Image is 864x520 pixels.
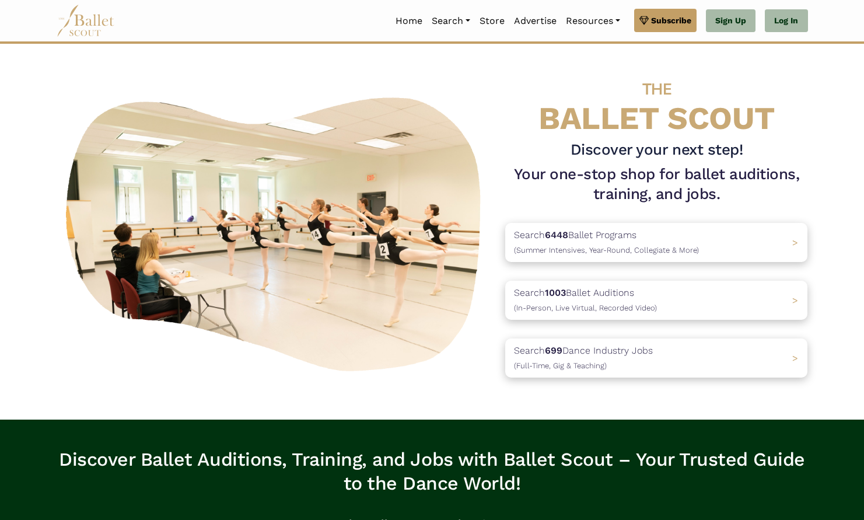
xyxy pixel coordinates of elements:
[651,14,691,27] span: Subscribe
[505,281,807,320] a: Search1003Ballet Auditions(In-Person, Live Virtual, Recorded Video) >
[514,285,657,315] p: Search Ballet Auditions
[514,343,653,373] p: Search Dance Industry Jobs
[505,67,807,135] h4: BALLET SCOUT
[792,237,798,248] span: >
[765,9,807,33] a: Log In
[505,140,807,160] h3: Discover your next step!
[639,14,649,27] img: gem.svg
[57,448,808,496] h3: Discover Ballet Auditions, Training, and Jobs with Ballet Scout – Your Trusted Guide to the Dance...
[792,353,798,364] span: >
[505,165,807,204] h1: Your one-stop shop for ballet auditions, training, and jobs.
[505,338,807,378] a: Search699Dance Industry Jobs(Full-Time, Gig & Teaching) >
[514,228,699,257] p: Search Ballet Programs
[545,287,566,298] b: 1003
[545,229,568,240] b: 6448
[514,246,699,254] span: (Summer Intensives, Year-Round, Collegiate & More)
[391,9,427,33] a: Home
[505,223,807,262] a: Search6448Ballet Programs(Summer Intensives, Year-Round, Collegiate & More)>
[509,9,561,33] a: Advertise
[634,9,697,32] a: Subscribe
[561,9,625,33] a: Resources
[475,9,509,33] a: Store
[514,303,657,312] span: (In-Person, Live Virtual, Recorded Video)
[427,9,475,33] a: Search
[706,9,755,33] a: Sign Up
[57,85,496,378] img: A group of ballerinas talking to each other in a ballet studio
[545,345,562,356] b: 699
[514,361,607,370] span: (Full-Time, Gig & Teaching)
[792,295,798,306] span: >
[642,79,671,99] span: THE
